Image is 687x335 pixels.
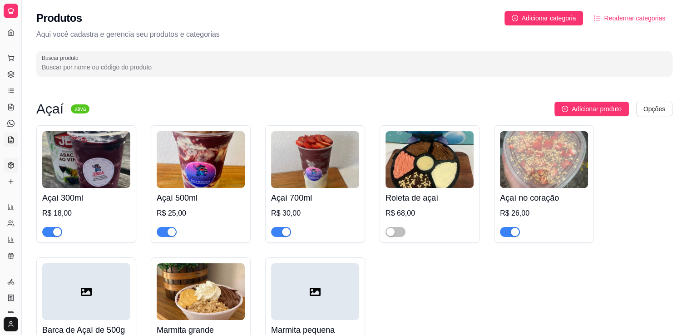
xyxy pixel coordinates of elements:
[643,104,665,114] span: Opções
[42,192,130,204] h4: Açaí 300ml
[42,208,130,219] div: R$ 18,00
[554,102,629,116] button: Adicionar produto
[271,208,359,219] div: R$ 30,00
[500,192,588,204] h4: Açaí no coração
[500,208,588,219] div: R$ 26,00
[504,11,583,25] button: Adicionar categoria
[157,192,245,204] h4: Açaí 500ml
[71,104,89,113] sup: ativa
[604,13,665,23] span: Reodernar categorias
[386,208,474,219] div: R$ 68,00
[36,29,672,40] p: Aqui você cadastra e gerencia seu produtos e categorias
[157,131,245,188] img: product-image
[587,11,672,25] button: Reodernar categorias
[636,102,672,116] button: Opções
[562,106,568,112] span: plus-circle
[572,104,622,114] span: Adicionar produto
[271,131,359,188] img: product-image
[42,131,130,188] img: product-image
[157,263,245,320] img: product-image
[500,131,588,188] img: product-image
[271,192,359,204] h4: Açaí 700ml
[42,63,667,72] input: Buscar produto
[594,15,600,21] span: ordered-list
[42,54,82,62] label: Buscar produto
[512,15,518,21] span: plus-circle
[386,131,474,188] img: product-image
[522,13,576,23] span: Adicionar categoria
[36,11,82,25] h2: Produtos
[157,208,245,219] div: R$ 25,00
[36,103,64,114] h3: Açaí
[386,192,474,204] h4: Roleta de açaí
